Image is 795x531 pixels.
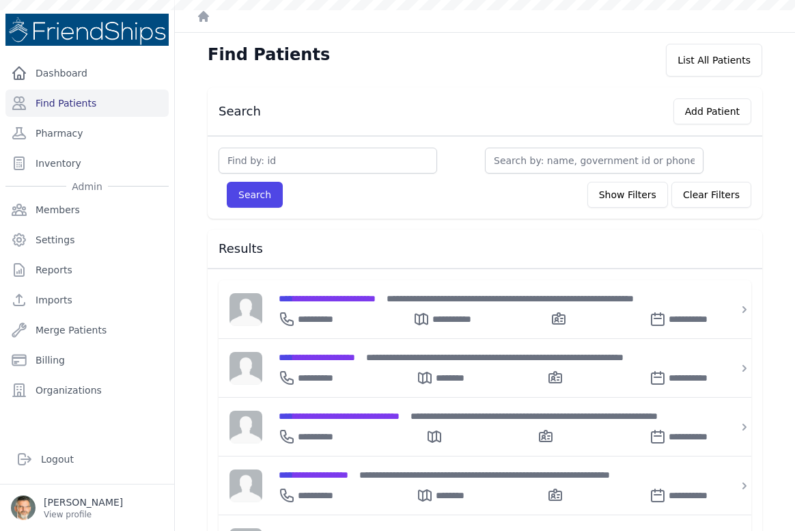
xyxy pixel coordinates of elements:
a: Merge Patients [5,316,169,344]
p: [PERSON_NAME] [44,495,123,509]
div: List All Patients [666,44,762,77]
button: Clear Filters [671,182,751,208]
a: Pharmacy [5,120,169,147]
input: Find by: id [219,148,437,174]
h3: Results [219,241,751,257]
input: Search by: name, government id or phone [485,148,703,174]
button: Show Filters [587,182,668,208]
img: person-242608b1a05df3501eefc295dc1bc67a.jpg [229,352,262,385]
a: Logout [11,446,163,473]
a: Organizations [5,377,169,404]
img: Medical Missions EMR [5,14,169,46]
a: Members [5,196,169,223]
h3: Search [219,103,261,120]
span: Admin [66,180,108,193]
button: Add Patient [673,98,751,124]
a: Dashboard [5,59,169,87]
a: Imports [5,286,169,314]
img: person-242608b1a05df3501eefc295dc1bc67a.jpg [229,411,262,444]
a: [PERSON_NAME] View profile [11,495,163,520]
a: Billing [5,346,169,374]
img: person-242608b1a05df3501eefc295dc1bc67a.jpg [229,469,262,502]
a: Find Patients [5,90,169,117]
img: person-242608b1a05df3501eefc295dc1bc67a.jpg [229,293,262,326]
h1: Find Patients [208,44,330,66]
a: Inventory [5,150,169,177]
a: Reports [5,256,169,284]
p: View profile [44,509,123,520]
a: Settings [5,226,169,254]
button: Search [227,182,283,208]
